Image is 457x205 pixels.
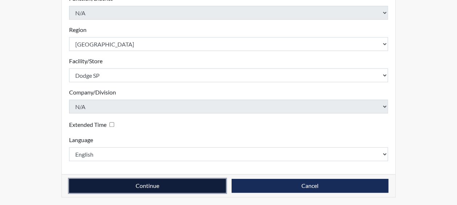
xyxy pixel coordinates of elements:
label: Language [69,136,93,144]
label: Company/Division [69,88,116,97]
button: Cancel [232,179,388,193]
label: Region [69,25,87,34]
button: Continue [69,179,226,193]
div: Checking this box will provide the interviewee with an accomodation of extra time to answer each ... [69,119,117,130]
label: Extended Time [69,120,107,129]
label: Facility/Store [69,57,103,65]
